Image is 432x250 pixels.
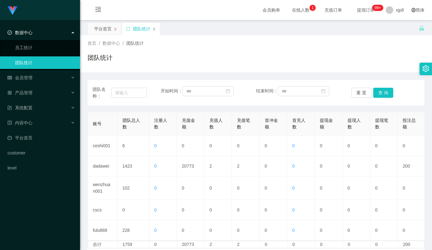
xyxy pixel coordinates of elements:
[88,136,118,156] td: ceshi001
[260,176,287,200] td: 0
[8,90,33,95] span: 产品管理
[292,164,295,169] span: 0
[111,88,147,98] input: 请输入
[398,176,425,200] td: 0
[88,241,118,248] td: 合计
[226,89,230,93] i: 图标: calendar
[204,200,232,220] td: 0
[177,241,205,248] td: 20773
[118,241,150,248] td: 1759
[88,220,118,241] td: fulu888
[204,220,232,241] td: 0
[315,156,342,176] td: 0
[292,185,295,190] span: 0
[422,65,429,72] i: 图标: setting
[204,136,232,156] td: 0
[343,241,370,248] td: 0
[343,156,370,176] td: 0
[118,156,149,176] td: 1423
[8,75,33,80] span: 会员管理
[398,156,425,176] td: 200
[88,0,109,20] i: 图标: menu-fold
[118,176,149,200] td: 102
[372,5,383,11] sup: 225
[99,41,100,46] span: /
[15,41,75,54] a: 员工统计
[343,176,370,200] td: 0
[93,121,102,126] span: 账号
[94,23,112,35] div: 平台首页
[8,106,12,110] i: 图标: form
[205,241,232,248] td: 2
[152,27,156,31] i: 图标: close
[354,8,378,12] span: 提现订单
[182,118,195,129] span: 充值金额
[351,88,371,98] button: 重 置
[232,156,259,176] td: 2
[309,5,316,11] sup: 1
[88,53,113,62] h1: 团队统计
[315,176,342,200] td: 0
[177,136,204,156] td: 0
[88,156,118,176] td: dadawei
[419,25,424,31] i: 图标: unlock
[118,200,149,220] td: 0
[133,23,150,35] div: 团队统计
[154,143,157,148] span: 0
[118,136,149,156] td: 6
[232,200,259,220] td: 0
[118,220,149,241] td: 228
[154,228,157,233] span: 0
[209,118,223,129] span: 充值人数
[103,41,120,46] span: 数据中心
[8,30,33,35] span: 数据中心
[370,200,398,220] td: 0
[260,156,287,176] td: 0
[113,27,117,31] i: 图标: close
[88,176,118,200] td: wenzhuan001
[8,162,75,174] a: level
[126,41,144,46] span: 团队统计
[15,56,75,69] a: 团队统计
[123,41,124,46] span: /
[292,228,295,233] span: 0
[8,6,18,15] img: logo.9652507e.png
[315,136,342,156] td: 0
[8,76,12,80] i: 图标: table
[403,118,416,129] span: 投注总额
[320,118,333,129] span: 提现金额
[370,220,398,241] td: 0
[177,200,204,220] td: 0
[154,207,157,212] span: 0
[288,241,315,248] td: 0
[232,176,259,200] td: 0
[321,8,345,12] span: 充值订单
[375,118,388,129] span: 提现笔数
[411,8,416,12] i: 图标: global
[348,118,361,129] span: 提现人数
[154,164,157,169] span: 0
[126,27,130,31] i: 图标: sync
[260,220,287,241] td: 0
[315,220,342,241] td: 0
[315,241,343,248] td: 0
[161,88,183,93] span: 开始时间：
[256,88,278,93] span: 结束时间：
[8,30,12,35] i: 图标: check-circle-o
[371,241,398,248] td: 0
[260,241,288,248] td: 0
[177,176,204,200] td: 0
[343,200,370,220] td: 0
[292,207,295,212] span: 0
[154,185,157,190] span: 0
[343,220,370,241] td: 0
[398,136,425,156] td: 0
[398,200,425,220] td: 0
[370,156,398,176] td: 0
[93,86,111,99] span: 团队名称：
[123,118,140,129] span: 团队总人数
[237,118,250,129] span: 充值笔数
[321,89,325,93] i: 图标: calendar
[149,241,177,248] td: 0
[265,118,278,129] span: 首冲金额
